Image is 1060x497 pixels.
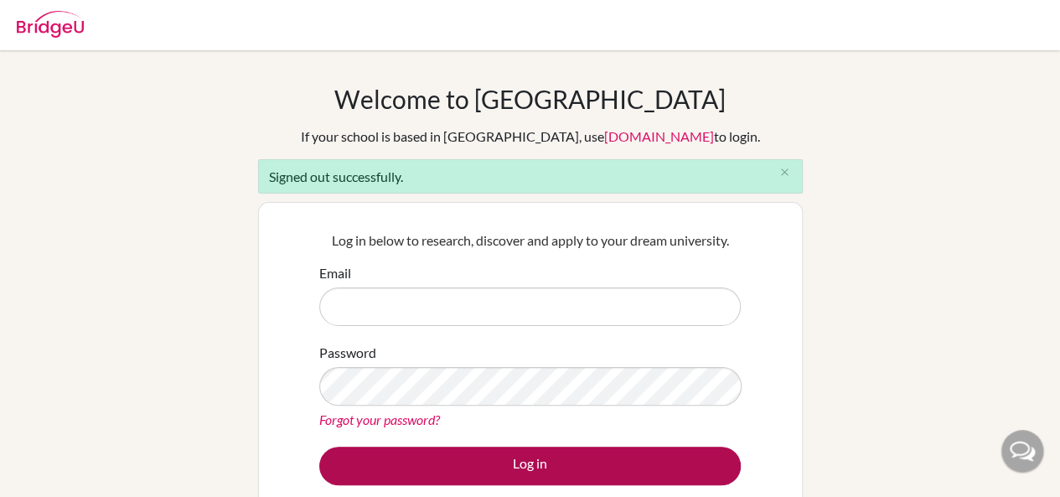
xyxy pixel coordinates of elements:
h1: Welcome to [GEOGRAPHIC_DATA] [334,84,726,114]
p: Log in below to research, discover and apply to your dream university. [319,230,741,251]
a: Forgot your password? [319,412,440,427]
div: Signed out successfully. [258,159,803,194]
button: Close [768,160,802,185]
a: [DOMAIN_NAME] [604,128,714,144]
div: If your school is based in [GEOGRAPHIC_DATA], use to login. [301,127,760,147]
label: Password [319,343,376,363]
button: Log in [319,447,741,485]
img: Bridge-U [17,11,84,38]
span: Help [38,12,72,27]
label: Email [319,263,351,283]
i: close [778,166,791,179]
